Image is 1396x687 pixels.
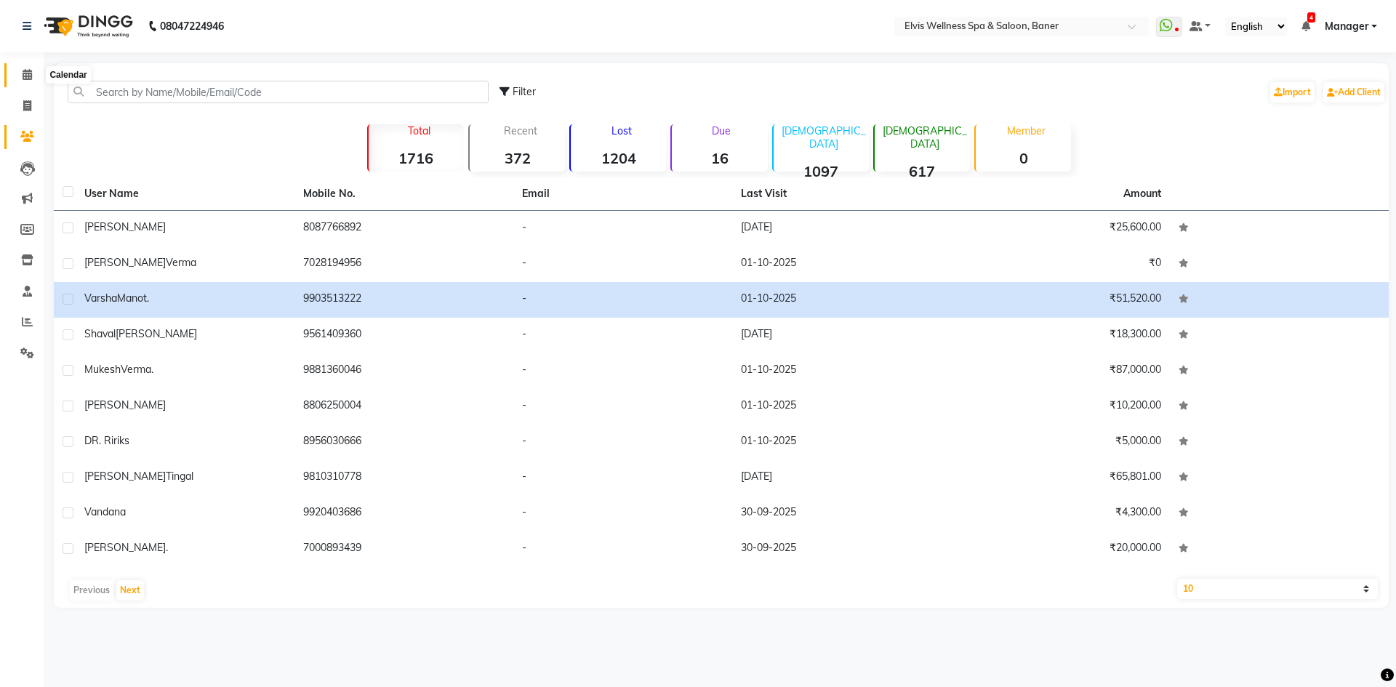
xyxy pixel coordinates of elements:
span: DR. Ririks [84,434,129,447]
td: 9810310778 [294,460,513,496]
td: - [513,318,732,353]
span: Filter [513,85,536,98]
span: Vandana [84,505,126,518]
td: ₹5,000.00 [951,425,1170,460]
td: 7028194956 [294,246,513,282]
td: [DATE] [732,460,951,496]
p: Member [982,124,1071,137]
td: 9561409360 [294,318,513,353]
td: ₹51,520.00 [951,282,1170,318]
td: - [513,496,732,531]
td: 30-09-2025 [732,496,951,531]
td: ₹25,600.00 [951,211,1170,246]
td: [DATE] [732,211,951,246]
p: Lost [577,124,666,137]
td: - [513,282,732,318]
td: - [513,531,732,567]
span: Varsha [84,292,117,305]
span: Verma [166,256,196,269]
a: Add Client [1323,82,1384,103]
td: ₹87,000.00 [951,353,1170,389]
td: 01-10-2025 [732,246,951,282]
span: 4 [1307,12,1315,23]
span: Mukesh [84,363,121,376]
span: [PERSON_NAME] [84,220,166,233]
td: 8087766892 [294,211,513,246]
a: Import [1270,82,1315,103]
td: 01-10-2025 [732,425,951,460]
span: Shaval [84,327,116,340]
strong: 372 [470,149,565,167]
strong: 617 [875,162,970,180]
input: Search by Name/Mobile/Email/Code [68,81,489,103]
span: [PERSON_NAME] [84,256,166,269]
span: Manager [1325,19,1368,34]
span: [PERSON_NAME] [116,327,197,340]
div: Calendar [46,66,90,84]
p: Due [675,124,767,137]
td: ₹65,801.00 [951,460,1170,496]
td: [DATE] [732,318,951,353]
th: User Name [76,177,294,211]
th: Mobile No. [294,177,513,211]
span: Verma. [121,363,153,376]
a: 4 [1301,20,1310,33]
td: 8956030666 [294,425,513,460]
p: [DEMOGRAPHIC_DATA] [779,124,869,150]
td: - [513,211,732,246]
b: 08047224946 [160,6,224,47]
p: Total [374,124,464,137]
span: [PERSON_NAME] [84,470,166,483]
td: ₹18,300.00 [951,318,1170,353]
td: - [513,353,732,389]
strong: 1716 [369,149,464,167]
td: 9881360046 [294,353,513,389]
strong: 16 [672,149,767,167]
td: ₹20,000.00 [951,531,1170,567]
td: - [513,389,732,425]
p: Recent [476,124,565,137]
td: - [513,460,732,496]
td: 8806250004 [294,389,513,425]
td: 7000893439 [294,531,513,567]
th: Amount [1115,177,1170,210]
strong: 1097 [774,162,869,180]
p: [DEMOGRAPHIC_DATA] [880,124,970,150]
td: 9903513222 [294,282,513,318]
td: 01-10-2025 [732,353,951,389]
td: 01-10-2025 [732,389,951,425]
span: [PERSON_NAME]. [84,541,168,554]
span: [PERSON_NAME] [84,398,166,411]
th: Email [513,177,732,211]
td: ₹4,300.00 [951,496,1170,531]
td: ₹0 [951,246,1170,282]
td: - [513,425,732,460]
th: Last Visit [732,177,951,211]
img: logo [37,6,137,47]
strong: 1204 [571,149,666,167]
button: Next [116,580,144,600]
td: 30-09-2025 [732,531,951,567]
td: 9920403686 [294,496,513,531]
span: Manot. [117,292,149,305]
span: Tingal [166,470,193,483]
td: ₹10,200.00 [951,389,1170,425]
td: - [513,246,732,282]
td: 01-10-2025 [732,282,951,318]
strong: 0 [976,149,1071,167]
